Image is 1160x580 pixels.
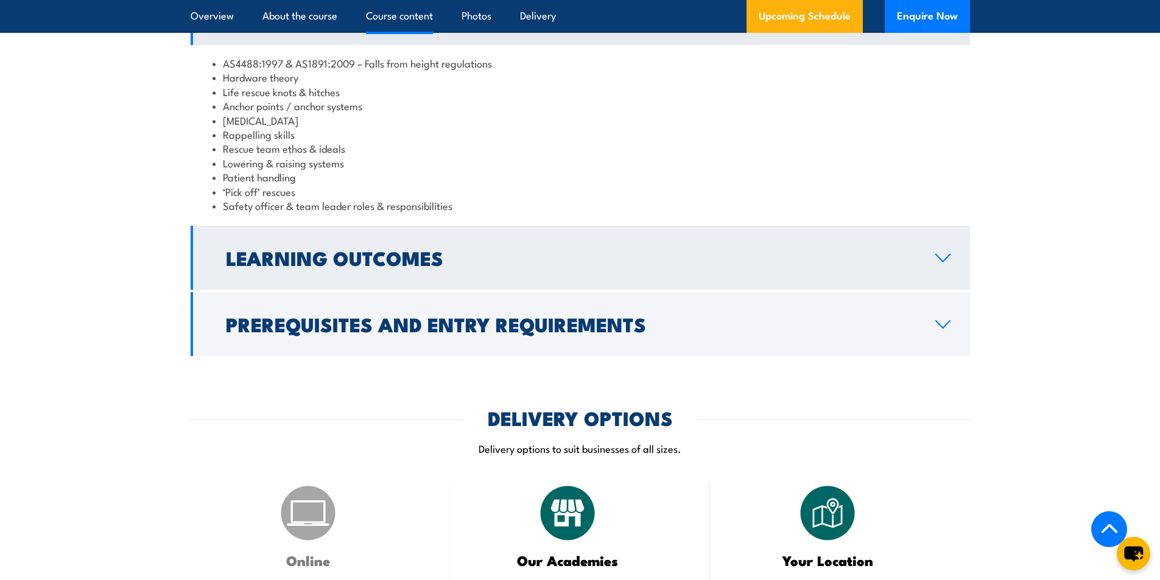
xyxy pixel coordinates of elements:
[191,441,970,455] p: Delivery options to suit businesses of all sizes.
[213,198,948,212] li: Safety officer & team leader roles & responsibilities
[226,315,916,332] h2: Prerequisites and Entry Requirements
[488,409,673,426] h2: DELIVERY OPTIONS
[213,170,948,184] li: Patient handling
[740,553,915,567] h3: Your Location
[213,156,948,170] li: Lowering & raising systems
[213,141,948,155] li: Rescue team ethos & ideals
[221,553,396,567] h3: Online
[191,226,970,290] a: Learning Outcomes
[213,70,948,84] li: Hardware theory
[1117,537,1150,570] button: chat-button
[213,184,948,198] li: ‘Pick off’ rescues
[213,85,948,99] li: Life rescue knots & hitches
[226,249,916,266] h2: Learning Outcomes
[213,127,948,141] li: Rappelling skills
[213,56,948,70] li: AS4488:1997 & AS1891:2009 – Falls from height regulations
[480,553,655,567] h3: Our Academies
[213,113,948,127] li: [MEDICAL_DATA]
[213,99,948,113] li: Anchor points / anchor systems
[191,292,970,356] a: Prerequisites and Entry Requirements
